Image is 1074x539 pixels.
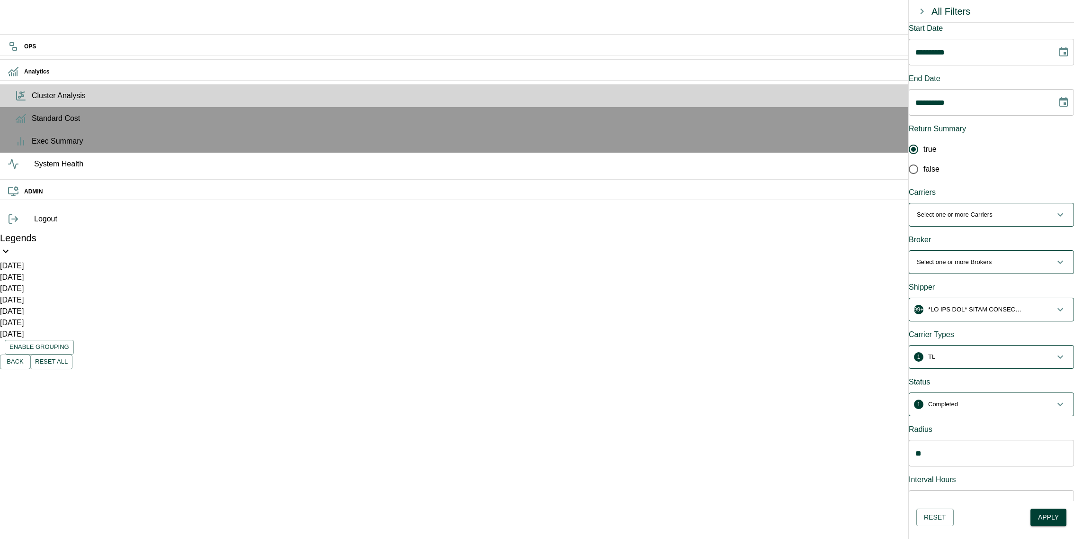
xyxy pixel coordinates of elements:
[914,400,923,409] span: 1
[909,282,1074,293] div: Shipper
[909,251,1074,274] button: Select one or more Brokers
[32,113,1066,124] span: Standard Cost
[909,376,1074,388] div: Status
[909,123,1074,135] div: Return Summary
[909,474,1074,485] div: Interval Hours
[914,352,923,362] span: 1
[909,187,1074,198] div: Carriers
[923,164,940,175] span: false
[917,257,992,267] p: Select one or more Brokers
[928,400,958,409] p: Completed
[931,4,970,19] div: All Filters
[1054,93,1073,112] button: Choose date, selected date is Aug 22, 2025
[909,203,1074,226] button: Select one or more Carriers
[909,234,1074,246] div: Broker
[34,158,1066,170] span: System Health
[928,305,1023,314] p: *LO IPS DOL* SITAM CONSECT, 270 6AD ELI, SEDDOEIUS, 3504 T 96IN UT L, ETDOLO, 774 MAGNAALI ENI, A...
[1054,43,1073,62] button: Choose date, selected date is Aug 7, 2025
[909,73,1074,84] div: End Date
[914,305,923,314] span: 99+
[32,90,1066,101] span: Cluster Analysis
[24,67,1066,76] h6: Analytics
[24,42,1066,51] h6: OPS
[916,509,954,526] button: Reset
[928,352,935,362] p: TL
[909,23,1074,34] div: Start Date
[24,187,1066,196] h6: ADMIN
[32,136,1066,147] span: Exec Summary
[34,213,1066,225] span: Logout
[909,424,1074,435] div: Radius
[909,329,1074,340] div: Carrier Types
[909,393,1074,416] button: 1Completed
[1030,509,1066,526] button: Apply
[909,346,1074,368] button: 1TL
[909,298,1074,321] button: 99+*LO IPS DOL* SITAM CONSECT, 270 6AD ELI, SEDDOEIUS, 3504 T 96IN UT L, ETDOLO, 774 MAGNAALI ENI...
[923,144,937,155] span: true
[917,210,993,219] p: Select one or more Carriers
